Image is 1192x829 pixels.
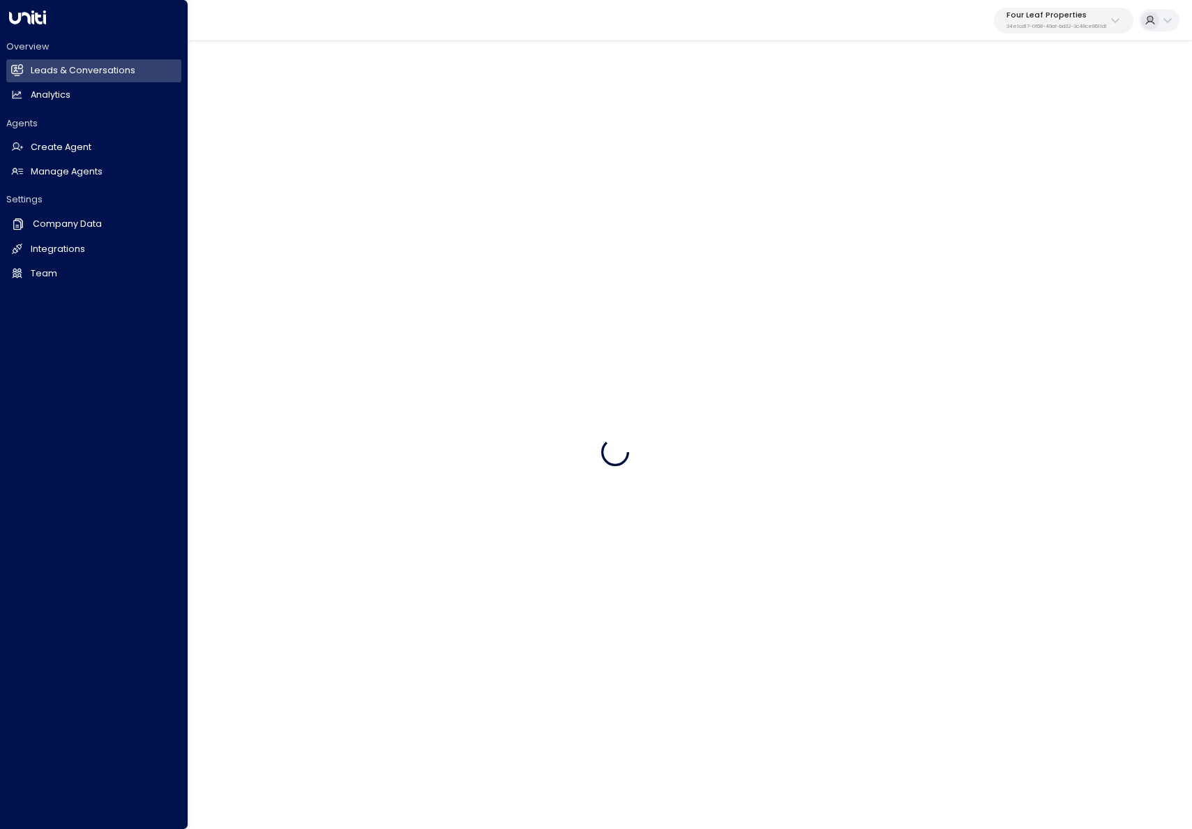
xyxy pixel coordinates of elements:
h2: Manage Agents [31,165,103,179]
a: Analytics [6,84,181,107]
button: Four Leaf Properties34e1cd17-0f68-49af-bd32-3c48ce8611d1 [994,8,1133,33]
p: 34e1cd17-0f68-49af-bd32-3c48ce8611d1 [1006,24,1107,29]
a: Company Data [6,212,181,236]
a: Team [6,262,181,285]
h2: Create Agent [31,141,91,154]
p: Four Leaf Properties [1006,11,1107,20]
a: Leads & Conversations [6,59,181,82]
h2: Leads & Conversations [31,64,135,77]
h2: Agents [6,117,181,130]
h2: Integrations [31,243,85,256]
h2: Settings [6,193,181,206]
h2: Overview [6,40,181,53]
a: Integrations [6,238,181,261]
h2: Analytics [31,89,70,102]
a: Manage Agents [6,160,181,184]
h2: Company Data [33,218,102,231]
h2: Team [31,267,57,281]
a: Create Agent [6,136,181,159]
